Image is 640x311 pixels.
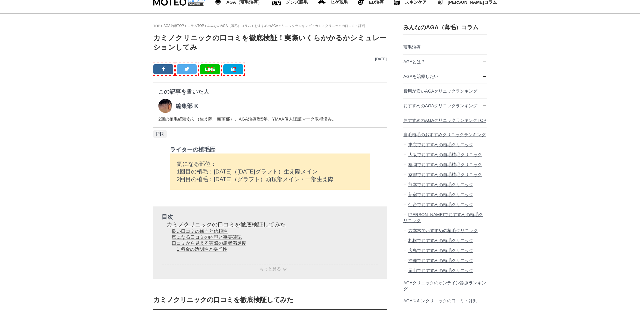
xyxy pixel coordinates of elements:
[408,258,473,263] span: 沖縄でおすすめの植毛クリニック
[403,226,487,236] a: 六本木でおすすめの植毛クリニック
[163,24,184,28] a: AGA治療TOP
[158,116,382,122] dd: 2回の植毛経験あり（生え際・頭頂部）。AGA治療歴5年。 YMAA個人認証マーク取得済み。
[403,212,483,223] span: [PERSON_NAME]でおすすめの植毛クリニック
[177,160,363,168] p: 気になる部位：
[403,84,487,98] a: 費用が安いAGAクリニックランキング
[153,24,160,28] a: TOP
[167,221,286,228] a: カミノクリニックの口コミを徹底検証してみた
[313,24,365,28] li: カミノクリニックの口コミ・評判
[403,210,487,226] a: [PERSON_NAME]でおすすめの植毛クリニック
[153,296,293,303] span: カミノクリニックの口コミを徹底検証してみた
[403,55,487,69] a: AGAとは？
[254,24,311,28] a: おすすめのAGAクリニックランキング
[403,276,487,294] a: AGAクリニックのオンライン診療ランキング
[259,266,281,271] span: もっと見る
[403,99,487,113] a: おすすめのAGAクリニックランキング
[403,113,487,128] a: おすすめのAGAクリニックランキングTOP
[403,140,487,150] a: 東京でおすすめの植毛クリニック
[403,45,421,50] span: 薄毛治療
[408,182,473,187] span: 熊本でおすすめの植毛クリニック
[403,59,425,64] span: AGAとは？
[408,268,473,273] span: 岡山でおすすめの植毛クリニック
[408,238,473,243] span: 札幌でおすすめの植毛クリニック
[408,192,473,197] span: 新宿でおすすめの植毛クリニック
[158,99,172,113] img: 編集部 K
[403,150,487,160] a: 大阪でおすすめの自毛植毛クリニック
[408,228,478,233] span: 六本木でおすすめの植毛クリニック
[403,40,487,54] a: 薄毛治療
[170,147,215,153] strong: ライターの植毛歴
[158,88,382,96] p: この記事を書いた人
[403,69,487,84] a: AGAを治療したい
[403,170,487,180] a: 京都でおすすめの自毛植毛クリニック
[403,280,486,291] span: AGAクリニックのオンライン診療ランキング
[403,266,487,276] a: 岡山でおすすめの植毛クリニック
[162,213,378,221] p: 目次
[403,160,487,170] a: 福岡でおすすめの自毛植毛クリニック
[408,142,473,147] span: 東京でおすすめの植毛クリニック
[403,74,438,79] span: AGAを治療したい
[408,202,473,207] span: 仙台でおすすめの植毛クリニック
[231,68,235,71] img: B!
[172,240,246,246] a: 口コミから見える実際の患者満足度
[403,236,487,246] a: 札幌でおすすめの植毛クリニック
[172,228,228,234] a: 良い口コミの傾向と信頼性
[403,89,477,94] span: 費用が安いAGAクリニックランキング
[403,128,487,140] a: 自毛植毛のおすすめクリニックランキング
[177,168,363,183] p: 1回目の植毛：[DATE]（[DATE]グラフト）生え際メイン 2回目の植毛：[DATE]（グラフト）頭頂部メイン・一部生え際
[403,180,487,190] a: 熊本でおすすめの植毛クリニック
[403,256,487,266] a: 沖縄でおすすめの植毛クリニック
[153,57,387,61] p: [DATE]
[318,0,326,4] img: メンズ脱毛
[158,99,198,113] a: 編集部 K 編集部 K
[403,190,487,200] a: 新宿でおすすめの植毛クリニック
[403,24,487,31] h3: みんなのAGA（薄毛）コラム
[403,118,486,123] span: おすすめのAGAクリニックランキングTOP
[408,248,473,253] span: 広島でおすすめの植毛クリニック
[205,68,215,71] img: LINE
[153,130,167,138] span: PR
[403,103,477,108] span: おすすめのAGAクリニックランキング
[408,172,482,177] span: 京都でおすすめの自毛植毛クリニック
[177,246,227,252] a: 1.料金の透明性と妥当性
[403,246,487,256] a: 広島でおすすめの植毛クリニック
[153,33,387,52] h1: カミノクリニックの口コミを徹底検証！実際いくらかかるかシミュレーションしてみ
[408,162,482,167] span: 福岡でおすすめの自毛植毛クリニック
[403,200,487,210] a: 仙台でおすすめの植毛クリニック
[408,152,482,157] span: 大阪でおすすめの自毛植毛クリニック
[403,132,486,137] span: 自毛植毛のおすすめクリニックランキング
[403,294,487,306] a: AGAスキンクリニックの口コミ・評判
[176,102,198,110] p: 編集部 K
[187,24,204,28] a: コラムTOP
[172,234,242,240] a: 気になる口コミの内容と事実確認
[207,24,251,28] a: みんなのAGA（薄毛）コラム
[403,298,477,303] span: AGAスキンクリニックの口コミ・評判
